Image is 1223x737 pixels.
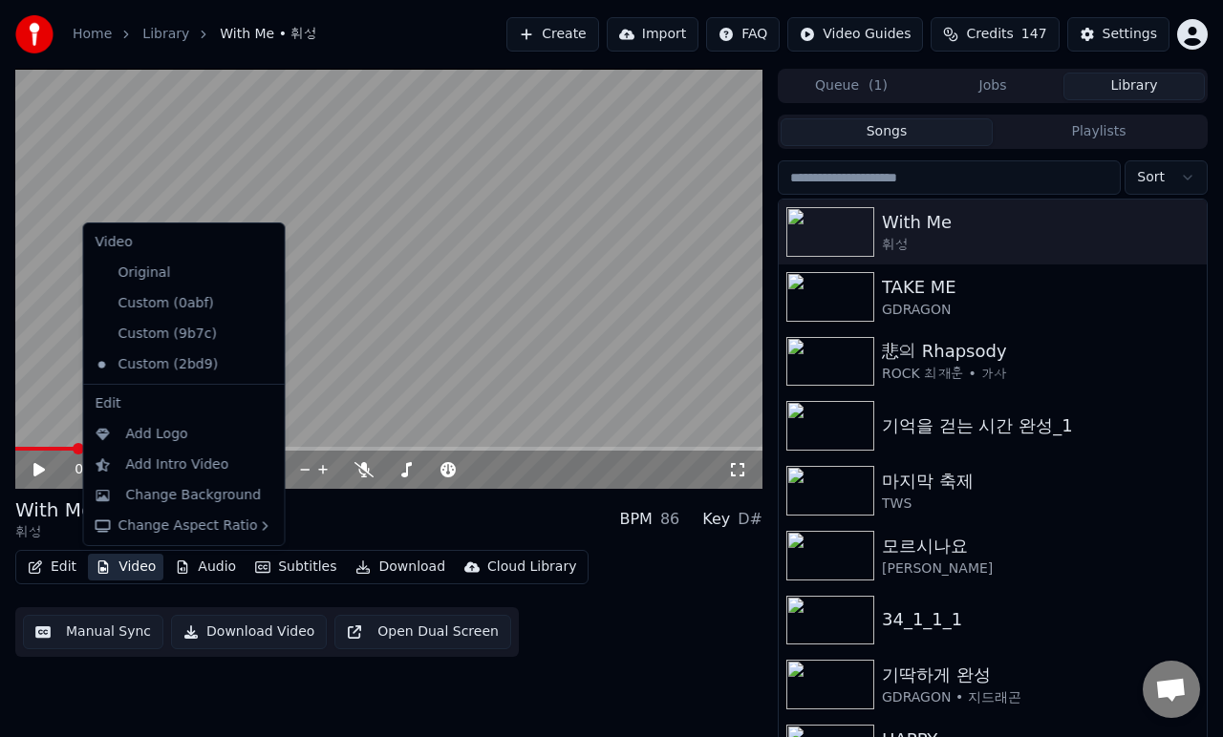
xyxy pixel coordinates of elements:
[660,508,679,531] div: 86
[882,236,1199,255] div: 휘성
[882,662,1199,688] div: 기딱하게 완성
[922,73,1063,100] button: Jobs
[88,349,252,380] div: Custom (2bd9)
[1137,168,1165,187] span: Sort
[126,486,262,505] div: Change Background
[1067,17,1169,52] button: Settings
[15,15,54,53] img: youka
[1063,73,1205,100] button: Library
[1103,25,1157,44] div: Settings
[882,468,1199,495] div: 마지막 축제
[1143,661,1200,718] a: 채팅 열기
[88,258,252,288] div: Original
[882,301,1199,320] div: GDRAGON
[882,412,1199,439] div: 기억을 걷는 시간 완성_1
[781,73,922,100] button: Queue
[15,523,93,542] div: 휘성
[882,365,1199,384] div: ROCK 최재훈 • 가사
[75,460,104,479] span: 0:04
[88,389,281,419] div: Edit
[88,511,281,541] div: Change Aspect Ratio
[882,606,1199,633] div: 34_1_1_1
[88,227,281,258] div: Video
[15,496,93,523] div: With Me
[171,615,327,649] button: Download Video
[247,554,344,580] button: Subtitles
[75,460,120,479] div: /
[73,25,317,44] nav: breadcrumb
[348,554,453,580] button: Download
[966,25,1013,44] span: Credits
[167,554,244,580] button: Audio
[869,76,888,95] span: ( 1 )
[882,209,1199,236] div: With Me
[931,17,1059,52] button: Credits147
[781,118,993,146] button: Songs
[882,338,1199,365] div: 悲의 Rhapsody
[126,455,229,474] div: Add Intro Video
[702,508,730,531] div: Key
[787,17,923,52] button: Video Guides
[126,425,188,444] div: Add Logo
[882,495,1199,514] div: TWS
[993,118,1205,146] button: Playlists
[220,25,317,44] span: With Me • 휘성
[506,17,599,52] button: Create
[882,559,1199,579] div: [PERSON_NAME]
[73,25,112,44] a: Home
[738,508,762,531] div: D#
[20,554,84,580] button: Edit
[1021,25,1047,44] span: 147
[23,615,163,649] button: Manual Sync
[882,533,1199,559] div: 모르시나요
[619,508,652,531] div: BPM
[142,25,189,44] a: Library
[607,17,698,52] button: Import
[487,558,576,577] div: Cloud Library
[882,688,1199,707] div: GDRAGON • 지드래곤
[88,554,163,580] button: Video
[88,319,252,349] div: Custom (9b7c)
[88,288,252,319] div: Custom (0abf)
[882,274,1199,301] div: TAKE ME
[334,615,511,649] button: Open Dual Screen
[706,17,780,52] button: FAQ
